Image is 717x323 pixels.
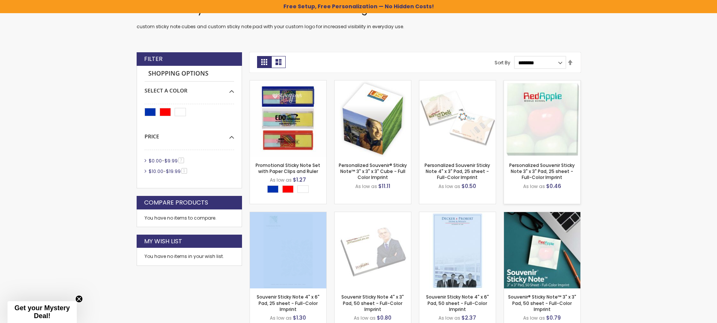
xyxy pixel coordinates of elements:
span: As low as [270,315,292,321]
span: $0.80 [377,314,391,321]
a: Personalized Souvenir Sticky Note 4" x 3" Pad, 25 sheet - Full-Color Imprint [425,162,490,180]
span: $19.99 [166,168,181,174]
span: As low as [355,183,377,190]
div: Blue [267,185,279,193]
strong: Shopping Options [145,66,234,82]
a: Personalized Souvenir Sticky Note 3" x 3" Pad, 25 sheet - Full-Color Imprint [509,162,575,180]
span: $0.46 [546,182,561,190]
button: Close teaser [75,295,83,303]
a: Souvenir Sticky Note 4" x 6" Pad, 50 sheet - Full-Color Imprint [426,294,489,312]
img: Souvenir Sticky Note 4" x 3" Pad, 50 sheet - Full-Color Imprint [335,212,411,288]
a: Souvenir Sticky Note 4" x 6" Pad, 50 sheet - Full-Color Imprint [419,212,496,218]
label: Sort By [495,59,510,66]
strong: Filter [144,55,163,63]
div: You have no items in your wish list. [145,253,234,259]
a: Souvenir Sticky Note 4" x 3" Pad, 50 sheet - Full-Color Imprint [335,212,411,218]
a: Personalized Souvenir Sticky Note 3" x 3" Pad, 25 sheet - Full-Color Imprint [504,80,580,86]
span: $9.99 [164,158,178,164]
div: You have no items to compare. [137,209,242,227]
strong: Compare Products [144,199,208,207]
img: Souvenir® Sticky Note™ 3" x 3" Pad, 50 sheet - Full-Color Imprint [504,212,580,288]
a: Promotional Sticky Note Set with Paper Clips and Ruler [256,162,320,174]
span: 7 [178,158,184,163]
span: As low as [270,177,292,183]
a: Souvenir Sticky Note 4" x 3" Pad, 50 sheet - Full-Color Imprint [341,294,404,312]
a: Souvenir® Sticky Note™ 3" x 3" Pad, 50 sheet - Full-Color Imprint [508,294,576,312]
p: custom sticky note cubes and custom sticky note pad with your custom logo for increased visibilit... [137,24,581,30]
img: Personalized Souvenir Sticky Note 3" x 3" Pad, 25 sheet - Full-Color Imprint [504,80,580,156]
div: Select A Color [145,82,234,94]
a: Souvenir Sticky Note 4" x 6" Pad, 25 sheet - Full-Color Imprint [250,212,326,218]
a: Personalized Souvenir® Sticky Note™ 3" x 3" x 3" Cube - Full Color Imprint [335,80,411,86]
div: White [297,185,309,193]
span: As low as [354,315,376,321]
img: Souvenir Sticky Note 4" x 6" Pad, 25 sheet - Full-Color Imprint [250,212,326,288]
span: $0.50 [461,182,476,190]
div: Price [145,127,234,140]
span: $0.79 [546,314,561,321]
a: Souvenir® Sticky Note™ 3" x 3" Pad, 50 sheet - Full-Color Imprint [504,212,580,218]
span: $1.30 [293,314,306,321]
a: Souvenir Sticky Note 4" x 6" Pad, 25 sheet - Full-Color Imprint [257,294,320,312]
a: $0.00-$9.997 [147,158,187,164]
a: Personalized Souvenir® Sticky Note™ 3" x 3" x 3" Cube - Full Color Imprint [339,162,407,180]
span: Get your Mystery Deal! [14,304,70,320]
a: $10.00-$19.991 [147,168,190,174]
div: Red [282,185,294,193]
span: $0.00 [149,158,162,164]
a: Promotional Sticky Note Set with Paper Clips and Ruler [250,80,326,86]
span: As low as [523,315,545,321]
div: Select A Color [267,185,312,195]
a: Personalized Souvenir Sticky Note 4" x 3" Pad, 25 sheet - Full-Color Imprint [419,80,496,86]
img: Souvenir Sticky Note 4" x 6" Pad, 50 sheet - Full-Color Imprint [419,212,496,288]
strong: Grid [257,56,271,68]
span: $11.11 [378,182,390,190]
span: $2.37 [461,314,476,321]
span: As low as [438,315,460,321]
span: As low as [438,183,460,190]
span: As low as [523,183,545,190]
span: 1 [181,168,187,174]
div: Get your Mystery Deal!Close teaser [8,301,77,323]
strong: My Wish List [144,237,182,246]
img: Personalized Souvenir® Sticky Note™ 3" x 3" x 3" Cube - Full Color Imprint [335,80,411,157]
span: $1.27 [293,176,306,183]
img: Promotional Sticky Note Set with Paper Clips and Ruler [250,80,326,157]
img: Personalized Souvenir Sticky Note 4" x 3" Pad, 25 sheet - Full-Color Imprint [419,80,496,157]
span: $10.00 [149,168,163,174]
